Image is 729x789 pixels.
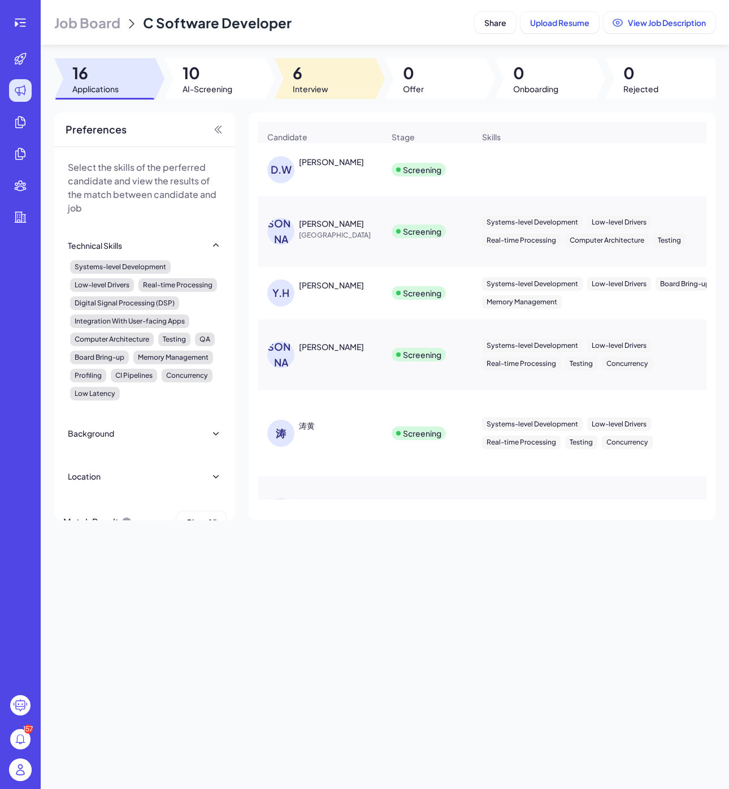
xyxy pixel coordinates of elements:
[267,131,307,143] span: Candidate
[482,131,501,143] span: Skills
[70,387,120,400] div: Low Latency
[54,14,120,32] span: Job Board
[565,436,597,449] div: Testing
[482,436,561,449] div: Real-time Processing
[299,156,364,167] div: Derek Wu
[68,240,122,251] div: Technical Skills
[602,357,653,370] div: Concurrency
[530,18,589,28] span: Upload Resume
[70,333,154,346] div: Computer Architecture
[66,122,127,137] span: Preferences
[565,357,597,370] div: Testing
[482,339,583,352] div: Systems-level Development
[68,428,114,439] div: Background
[604,12,715,33] button: View Job Description
[513,83,558,94] span: Onboarding
[587,339,651,352] div: Low-level Drivers
[293,83,328,94] span: Interview
[24,725,33,734] div: 157
[299,420,315,431] div: 涛黄
[68,471,101,482] div: Location
[623,63,658,83] span: 0
[72,63,119,83] span: 16
[133,351,213,364] div: Memory Management
[267,279,294,307] div: Y.H
[403,83,424,94] span: Offer
[482,295,562,309] div: Memory Management
[195,333,215,346] div: QA
[158,333,190,346] div: Testing
[70,314,189,328] div: Integration With User-facing Apps
[70,369,106,382] div: Profiling
[656,277,714,291] div: Board Bring-up
[183,63,232,83] span: 10
[475,12,516,33] button: Share
[70,260,171,274] div: Systems-level Development
[623,83,658,94] span: Rejected
[70,296,179,310] div: Digital Signal Processing (DSP)
[403,349,441,360] div: Screening
[183,83,232,94] span: AI-Screening
[293,63,328,83] span: 6
[403,63,424,83] span: 0
[63,511,132,533] div: Match Result
[484,18,506,28] span: Share
[513,63,558,83] span: 0
[482,277,583,291] div: Systems-level Development
[565,234,649,247] div: Computer Architecture
[520,12,599,33] button: Upload Resume
[299,341,364,352] div: Jinghang Cheng
[68,161,222,215] p: Select the skills of the perferred candidate and view the results of the match between candidate ...
[162,369,212,382] div: Concurrency
[653,234,685,247] div: Testing
[482,417,583,431] div: Systems-level Development
[186,517,216,527] span: Clear All
[299,218,364,229] div: 李浩
[299,230,384,241] span: [GEOGRAPHIC_DATA]
[111,369,157,382] div: CI Pipelines
[602,436,653,449] div: Concurrency
[267,218,294,245] div: [PERSON_NAME]
[267,498,294,525] div: p.m
[403,226,441,237] div: Screening
[392,131,415,143] span: Stage
[482,234,561,247] div: Real-time Processing
[587,277,651,291] div: Low-level Drivers
[482,215,583,229] div: Systems-level Development
[176,511,226,533] button: Clear All
[403,287,441,299] div: Screening
[143,14,292,31] span: C Software Developer
[587,215,651,229] div: Low-level Drivers
[267,420,294,447] div: 涛
[403,164,441,175] div: Screening
[9,758,32,781] img: user_logo.png
[299,498,364,510] div: peter meng
[70,351,129,364] div: Board Bring-up
[628,18,706,28] span: View Job Description
[299,279,364,291] div: Yihua Hu
[403,428,441,439] div: Screening
[70,278,134,292] div: Low-level Drivers
[267,341,294,368] div: [PERSON_NAME]
[138,278,217,292] div: Real-time Processing
[482,357,561,370] div: Real-time Processing
[267,156,294,183] div: D.W
[587,417,651,431] div: Low-level Drivers
[72,83,119,94] span: Applications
